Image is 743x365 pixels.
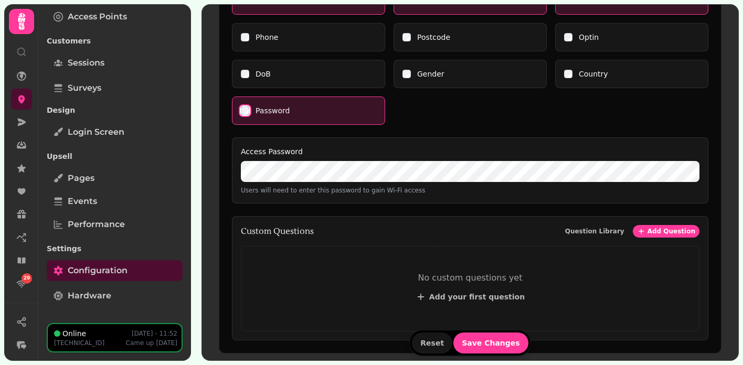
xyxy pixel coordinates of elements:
[68,82,101,94] span: Surveys
[47,122,183,143] a: Login screen
[561,225,629,238] button: Question Library
[256,69,271,79] label: DoB
[54,339,104,347] p: [TECHNICAL_ID]
[420,339,444,347] span: Reset
[62,328,86,339] p: Online
[241,272,699,284] div: No custom questions yet
[47,101,183,120] p: Design
[462,339,520,347] span: Save Changes
[579,69,608,79] label: Country
[407,288,533,305] button: Add your first question
[633,225,699,238] button: Add Question
[241,225,314,238] h3: Custom Questions
[47,239,183,258] p: Settings
[47,31,183,50] p: Customers
[47,78,183,99] a: Surveys
[68,218,125,231] span: Performance
[132,329,177,338] p: [DATE] - 11:52
[256,32,278,42] label: Phone
[68,264,128,277] span: Configuration
[453,332,528,353] button: Save Changes
[417,32,450,42] label: Postcode
[417,69,444,79] label: Gender
[68,195,97,208] span: Events
[47,285,183,306] a: Hardware
[256,105,290,116] label: Password
[47,6,183,27] a: Access Points
[126,339,154,347] span: Came up
[47,168,183,189] a: Pages
[241,186,699,195] p: Users will need to enter this password to gain Wi-Fi access
[241,146,699,157] label: Access Password
[47,260,183,281] a: Configuration
[68,289,111,302] span: Hardware
[24,275,30,282] span: 29
[47,214,183,235] a: Performance
[68,10,127,23] span: Access Points
[156,339,177,347] span: [DATE]
[47,147,183,166] p: Upsell
[68,126,124,138] span: Login screen
[68,172,94,185] span: Pages
[429,293,525,300] span: Add your first question
[47,191,183,212] a: Events
[11,273,32,294] a: 29
[412,332,452,353] button: Reset
[565,228,624,234] span: Question Library
[579,32,599,42] label: Optin
[648,228,695,234] span: Add Question
[68,57,104,69] span: Sessions
[47,52,183,73] a: Sessions
[47,323,183,352] button: Online[DATE] - 11:52[TECHNICAL_ID]Came up[DATE]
